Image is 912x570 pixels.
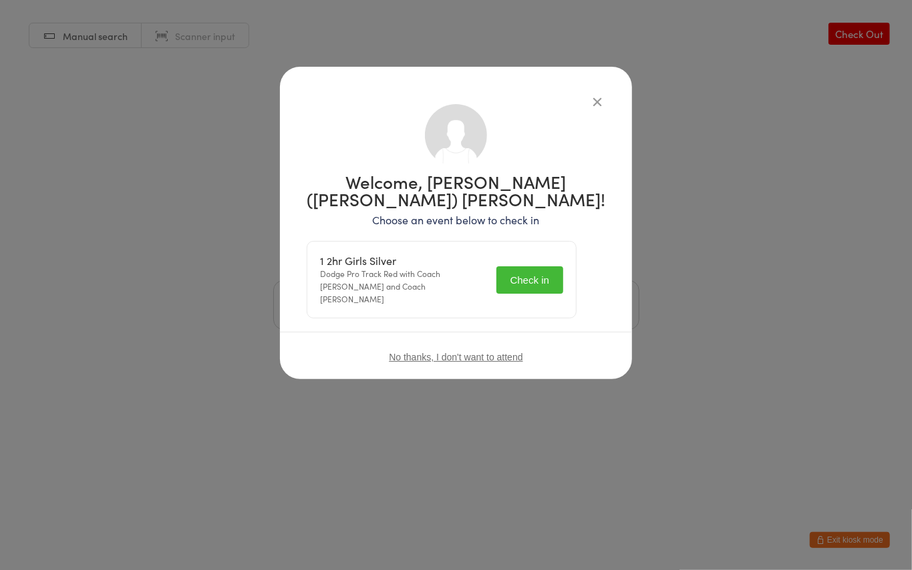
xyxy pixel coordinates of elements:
h1: Welcome, [PERSON_NAME] ([PERSON_NAME]) [PERSON_NAME]! [307,173,605,208]
button: Check in [496,266,563,294]
img: no_photo.png [425,104,487,166]
button: No thanks, I don't want to attend [389,352,522,362]
p: Choose an event below to check in [307,212,605,228]
div: 1 2hr Girls Silver [320,254,488,267]
div: Dodge Pro Track Red with Coach [PERSON_NAME] and Coach [PERSON_NAME] [320,254,488,305]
